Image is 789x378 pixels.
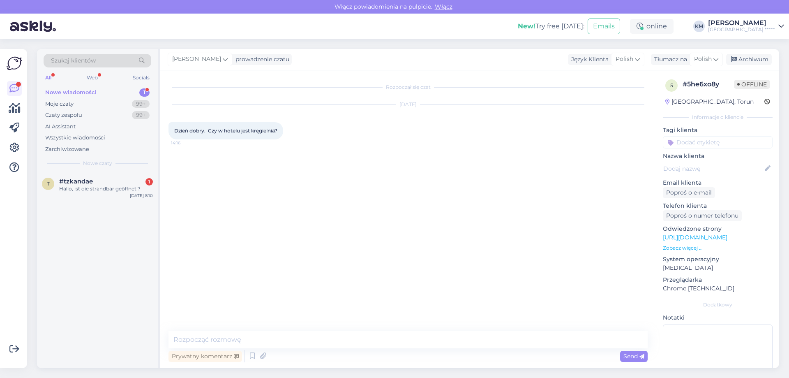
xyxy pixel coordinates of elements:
[623,352,644,360] span: Send
[518,21,584,31] div: Try free [DATE]:
[44,72,53,83] div: All
[663,136,773,148] input: Dodać etykietę
[663,255,773,264] p: System operacyjny
[132,111,150,119] div: 99+
[663,225,773,233] p: Odwiedzone strony
[45,134,105,142] div: Wszystkie wiadomości
[45,145,89,153] div: Zarchiwizowane
[130,192,153,199] div: [DATE] 8:10
[708,20,784,33] a: [PERSON_NAME][GEOGRAPHIC_DATA] *****
[139,88,150,97] div: 1
[663,164,763,173] input: Dodaj nazwę
[693,21,705,32] div: KM
[7,56,22,71] img: Askly Logo
[708,20,775,26] div: [PERSON_NAME]
[665,97,754,106] div: [GEOGRAPHIC_DATA], Torun
[651,55,687,64] div: Tłumacz na
[663,179,773,187] p: Email klienta
[47,181,50,187] span: t
[734,80,770,89] span: Offline
[663,234,727,241] a: [URL][DOMAIN_NAME]
[663,202,773,210] p: Telefon klienta
[588,19,620,34] button: Emails
[616,55,633,64] span: Polish
[59,185,153,192] div: Hallo, ist die strandbar geöffnet ?
[145,178,153,186] div: 1
[132,100,150,108] div: 99+
[663,313,773,322] p: Notatki
[518,22,535,30] b: New!
[568,55,609,64] div: Język Klienta
[683,79,734,89] div: # 5he6xo8y
[663,244,773,252] p: Zobacz więcej ...
[726,54,772,65] div: Archiwum
[168,83,648,91] div: Rozpoczął się czat
[630,19,674,34] div: online
[663,114,773,121] div: Informacje o kliencie
[663,276,773,284] p: Przeglądarka
[168,351,242,362] div: Prywatny komentarz
[232,55,289,64] div: prowadzenie czatu
[663,152,773,160] p: Nazwa klienta
[171,140,202,146] span: 14:16
[174,128,277,134] span: Dzień dobry. Czy w hotelu jest kręgielnia?
[694,55,712,64] span: Polish
[51,56,96,65] span: Szukaj klientów
[670,82,673,88] span: 5
[45,100,74,108] div: Moje czaty
[59,178,93,185] span: #tzkandae
[172,55,221,64] span: [PERSON_NAME]
[45,88,97,97] div: Nowe wiadomości
[663,187,715,198] div: Poproś o e-mail
[168,101,648,108] div: [DATE]
[45,111,82,119] div: Czaty zespołu
[663,301,773,308] div: Dodatkowy
[85,72,99,83] div: Web
[663,126,773,135] p: Tagi klienta
[83,160,112,167] span: Nowe czaty
[432,3,455,10] span: Włącz
[663,264,773,272] p: [MEDICAL_DATA]
[663,210,742,221] div: Poproś o numer telefonu
[663,284,773,293] p: Chrome [TECHNICAL_ID]
[131,72,151,83] div: Socials
[45,123,76,131] div: AI Assistant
